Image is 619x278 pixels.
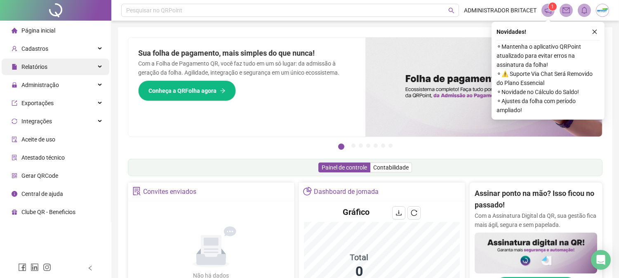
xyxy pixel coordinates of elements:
[21,45,48,52] span: Cadastros
[12,209,17,215] span: gift
[12,28,17,33] span: home
[551,4,554,9] span: 1
[544,7,552,14] span: notification
[12,155,17,160] span: solution
[132,187,141,196] span: solution
[497,87,600,97] span: ⚬ Novidade no Cálculo do Saldo!
[138,59,355,77] p: Com a Folha de Pagamento QR, você faz tudo em um só lugar: da admissão à geração da folha. Agilid...
[31,263,39,271] span: linkedin
[12,64,17,70] span: file
[87,265,93,271] span: left
[548,2,557,11] sup: 1
[12,137,17,142] span: audit
[448,7,454,14] span: search
[359,144,363,148] button: 3
[475,233,597,273] img: banner%2F02c71560-61a6-44d4-94b9-c8ab97240462.png
[581,7,588,14] span: bell
[464,6,537,15] span: ADMINISTRADOR BRITACET
[411,210,417,216] span: reload
[43,263,51,271] span: instagram
[21,27,55,34] span: Página inicial
[497,27,526,36] span: Novidades !
[12,191,17,197] span: info-circle
[12,82,17,88] span: lock
[21,209,75,215] span: Clube QR - Beneficios
[21,154,65,161] span: Atestado técnico
[596,4,609,16] img: 73035
[351,144,355,148] button: 2
[12,100,17,106] span: export
[220,88,226,94] span: arrow-right
[475,211,597,229] p: Com a Assinatura Digital da QR, sua gestão fica mais ágil, segura e sem papelada.
[497,97,600,115] span: ⚬ Ajustes da folha com período ampliado!
[591,250,611,270] div: Open Intercom Messenger
[143,185,196,199] div: Convites enviados
[374,144,378,148] button: 5
[497,69,600,87] span: ⚬ ⚠️ Suporte Via Chat Será Removido do Plano Essencial
[21,172,58,179] span: Gerar QRCode
[381,144,385,148] button: 6
[563,7,570,14] span: mail
[314,185,379,199] div: Dashboard de jornada
[303,187,312,196] span: pie-chart
[475,188,597,211] h2: Assinar ponto na mão? Isso ficou no passado!
[395,210,402,216] span: download
[592,29,598,35] span: close
[18,263,26,271] span: facebook
[21,118,52,125] span: Integrações
[21,136,55,143] span: Aceite de uso
[12,173,17,179] span: qrcode
[322,164,367,171] span: Painel de controle
[12,46,17,52] span: user-add
[388,144,393,148] button: 7
[21,191,63,197] span: Central de ajuda
[138,80,236,101] button: Conheça a QRFolha agora
[343,206,370,218] h4: Gráfico
[148,86,217,95] span: Conheça a QRFolha agora
[373,164,409,171] span: Contabilidade
[366,144,370,148] button: 4
[338,144,344,150] button: 1
[21,64,47,70] span: Relatórios
[138,47,355,59] h2: Sua folha de pagamento, mais simples do que nunca!
[21,82,59,88] span: Administração
[21,100,54,106] span: Exportações
[497,42,600,69] span: ⚬ Mantenha o aplicativo QRPoint atualizado para evitar erros na assinatura da folha!
[365,38,603,137] img: banner%2F8d14a306-6205-4263-8e5b-06e9a85ad873.png
[12,118,17,124] span: sync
